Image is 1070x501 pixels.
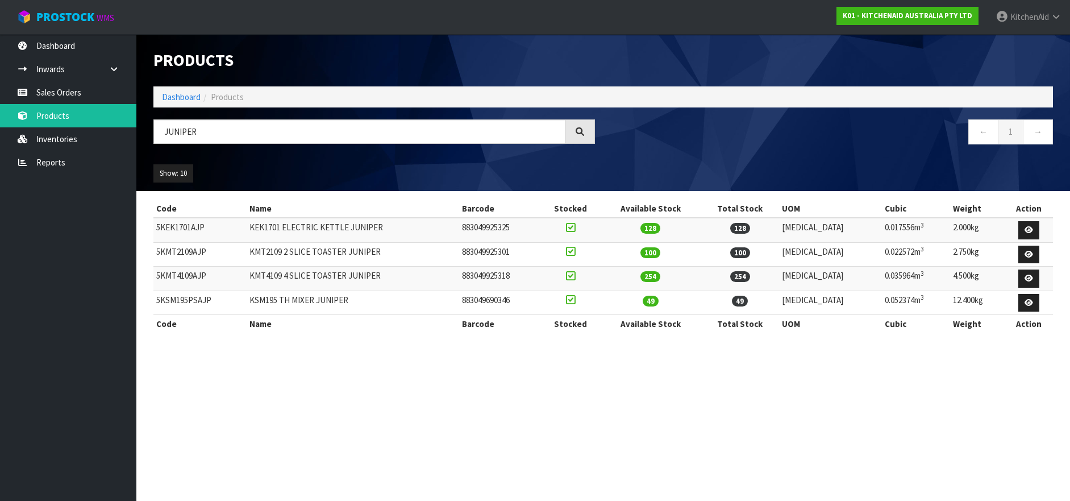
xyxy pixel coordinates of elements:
[459,291,541,315] td: 883049690346
[950,267,1005,291] td: 4.500kg
[701,315,780,333] th: Total Stock
[950,291,1005,315] td: 12.400kg
[921,270,924,278] sup: 3
[247,267,460,291] td: KMT4109 4 SLICE TOASTER JUNIPER
[600,315,701,333] th: Available Stock
[153,200,247,218] th: Code
[36,10,94,24] span: ProStock
[730,247,750,258] span: 100
[882,200,951,218] th: Cubic
[97,13,114,23] small: WMS
[541,200,600,218] th: Stocked
[968,119,998,144] a: ←
[153,267,247,291] td: 5KMT4109AJP
[950,315,1005,333] th: Weight
[882,315,951,333] th: Cubic
[921,293,924,301] sup: 3
[640,271,660,282] span: 254
[600,200,701,218] th: Available Stock
[162,92,201,102] a: Dashboard
[153,291,247,315] td: 5KSM195PSAJP
[701,200,780,218] th: Total Stock
[153,51,595,69] h1: Products
[153,218,247,242] td: 5KEK1701AJP
[459,218,541,242] td: 883049925325
[247,242,460,267] td: KMT2109 2 SLICE TOASTER JUNIPER
[882,267,951,291] td: 0.035964m
[779,200,881,218] th: UOM
[153,164,193,183] button: Show: 10
[882,291,951,315] td: 0.052374m
[730,223,750,234] span: 128
[998,119,1023,144] a: 1
[1010,11,1049,22] span: KitchenAid
[459,200,541,218] th: Barcode
[882,218,951,242] td: 0.017556m
[247,200,460,218] th: Name
[779,315,881,333] th: UOM
[459,315,541,333] th: Barcode
[247,218,460,242] td: KEK1701 ELECTRIC KETTLE JUNIPER
[247,291,460,315] td: KSM195 TH MIXER JUNIPER
[779,242,881,267] td: [MEDICAL_DATA]
[541,315,600,333] th: Stocked
[779,218,881,242] td: [MEDICAL_DATA]
[211,92,244,102] span: Products
[779,267,881,291] td: [MEDICAL_DATA]
[153,315,247,333] th: Code
[882,242,951,267] td: 0.022572m
[17,10,31,24] img: cube-alt.png
[779,291,881,315] td: [MEDICAL_DATA]
[843,11,972,20] strong: K01 - KITCHENAID AUSTRALIA PTY LTD
[153,242,247,267] td: 5KMT2109AJP
[730,271,750,282] span: 254
[1023,119,1053,144] a: →
[921,245,924,253] sup: 3
[640,223,660,234] span: 128
[247,315,460,333] th: Name
[612,119,1054,147] nav: Page navigation
[732,296,748,307] span: 49
[950,200,1005,218] th: Weight
[459,267,541,291] td: 883049925318
[459,242,541,267] td: 883049925301
[1005,315,1053,333] th: Action
[1005,200,1053,218] th: Action
[921,221,924,229] sup: 3
[640,247,660,258] span: 100
[950,242,1005,267] td: 2.750kg
[153,119,565,144] input: Search products
[643,296,659,307] span: 49
[950,218,1005,242] td: 2.000kg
